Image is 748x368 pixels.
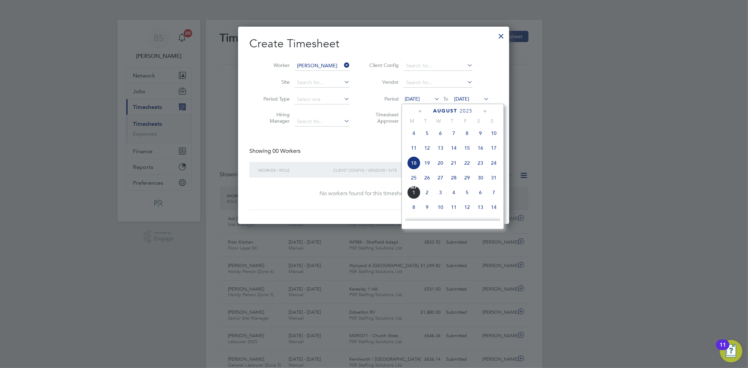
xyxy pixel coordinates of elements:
span: 14 [487,200,500,214]
label: Site [258,79,290,85]
div: 11 [720,345,726,354]
span: 1 [407,186,420,199]
span: 17 [434,215,447,229]
span: 19 [460,215,474,229]
span: T [445,118,459,124]
span: 9 [474,127,487,140]
span: 2 [420,186,434,199]
span: 23 [474,156,487,170]
span: 4 [407,127,420,140]
label: Worker [258,62,290,68]
input: Search for... [404,78,473,88]
span: 8 [460,127,474,140]
div: No workers found for this timesheet period. [256,190,491,197]
span: 29 [460,171,474,184]
input: Search for... [404,61,473,71]
span: 00 Workers [272,148,301,155]
span: 7 [447,127,460,140]
span: 7 [487,186,500,199]
span: 8 [407,200,420,214]
span: 16 [420,215,434,229]
span: 20 [474,215,487,229]
div: Showing [249,148,302,155]
span: 25 [407,171,420,184]
span: 11 [447,200,460,214]
span: 3 [434,186,447,199]
span: 15 [460,141,474,155]
span: 21 [447,156,460,170]
span: 9 [420,200,434,214]
span: 13 [434,141,447,155]
span: [DATE] [405,96,420,102]
div: Client Config / Vendor / Site [331,162,444,178]
input: Search for... [295,117,350,127]
button: Open Resource Center, 11 new notifications [720,340,742,362]
span: 30 [474,171,487,184]
span: W [432,118,445,124]
span: 19 [420,156,434,170]
span: 15 [407,215,420,229]
span: 22 [460,156,474,170]
span: 10 [434,200,447,214]
span: 5 [420,127,434,140]
span: 26 [420,171,434,184]
span: 28 [447,171,460,184]
span: 11 [407,141,420,155]
h2: Create Timesheet [249,36,498,51]
span: August [433,108,457,114]
span: 5 [460,186,474,199]
span: 6 [474,186,487,199]
span: Sep [407,186,420,189]
label: Vendor [367,79,399,85]
span: 13 [474,200,487,214]
span: 18 [407,156,420,170]
span: 27 [434,171,447,184]
span: 12 [460,200,474,214]
label: Timesheet Approver [367,111,399,124]
span: 14 [447,141,460,155]
span: 17 [487,141,500,155]
span: 18 [447,215,460,229]
span: 10 [487,127,500,140]
span: F [459,118,472,124]
span: 12 [420,141,434,155]
span: 31 [487,171,500,184]
input: Search for... [295,78,350,88]
span: [DATE] [454,96,469,102]
span: 6 [434,127,447,140]
span: 20 [434,156,447,170]
input: Select one [295,95,350,104]
span: 4 [447,186,460,199]
label: Client Config [367,62,399,68]
span: 21 [487,215,500,229]
span: 24 [487,156,500,170]
span: S [472,118,485,124]
label: Period Type [258,96,290,102]
span: M [405,118,419,124]
span: S [485,118,499,124]
input: Search for... [295,61,350,71]
span: To [441,94,450,103]
span: 16 [474,141,487,155]
span: T [419,118,432,124]
div: Worker / Role [256,162,331,178]
span: 2025 [460,108,472,114]
label: Hiring Manager [258,111,290,124]
label: Period [367,96,399,102]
